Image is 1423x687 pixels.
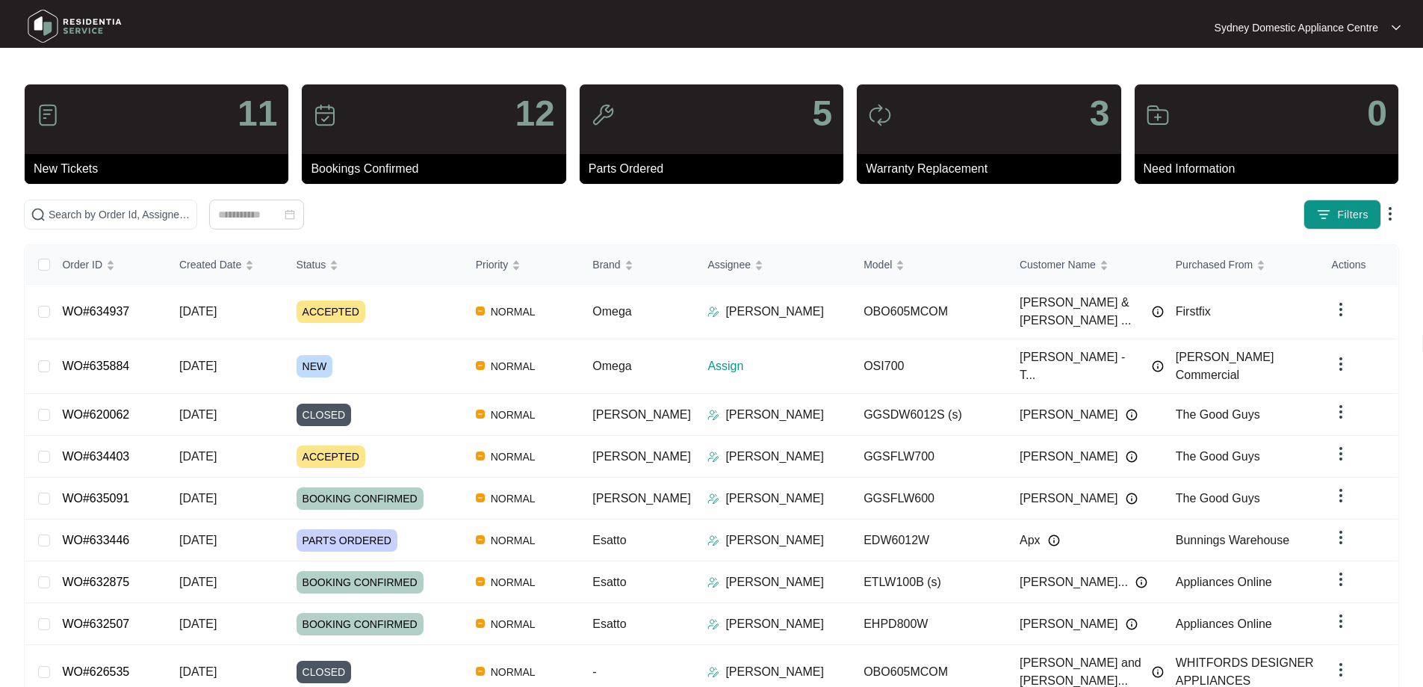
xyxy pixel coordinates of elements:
span: [DATE] [179,576,217,588]
p: [PERSON_NAME] [725,532,824,549]
span: Assignee [707,256,751,273]
a: WO#632507 [62,617,129,630]
img: Vercel Logo [476,535,485,544]
p: [PERSON_NAME] [725,615,824,633]
img: Assigner Icon [707,534,719,546]
th: Actions [1320,245,1398,285]
span: [PERSON_NAME] [1020,615,1118,633]
span: Apx [1020,532,1041,549]
span: NORMAL [485,615,542,633]
img: Assigner Icon [707,306,719,318]
td: OSI700 [852,339,1008,394]
span: NORMAL [485,663,542,681]
span: Purchased From [1176,256,1253,273]
p: [PERSON_NAME] [725,663,824,681]
img: residentia service logo [22,4,127,49]
span: PARTS ORDERED [297,529,397,552]
img: Assigner Icon [707,576,719,588]
a: WO#632875 [62,576,129,588]
span: [DATE] [179,360,217,372]
td: ETLW100B (s) [852,561,1008,603]
img: dropdown arrow [1332,403,1350,421]
th: Customer Name [1008,245,1164,285]
span: [PERSON_NAME] [1020,490,1118,508]
span: [PERSON_NAME] Commercial [1176,351,1274,381]
img: Info icon [1126,409,1138,421]
span: WHITFORDS DESIGNER APPLIANCES [1176,656,1314,687]
p: [PERSON_NAME] [725,490,824,508]
a: WO#634403 [62,450,129,463]
span: [DATE] [179,408,217,421]
td: GGSDW6012S (s) [852,394,1008,436]
img: dropdown arrow [1332,301,1350,318]
span: [PERSON_NAME] [592,450,691,463]
img: search-icon [31,207,46,222]
img: icon [313,103,337,127]
span: Order ID [62,256,102,273]
p: 3 [1090,96,1110,132]
span: [DATE] [179,534,217,546]
span: [PERSON_NAME] - T... [1020,348,1144,384]
span: ACCEPTED [297,446,365,468]
a: WO#635091 [62,492,129,505]
th: Purchased From [1164,245,1320,285]
a: WO#635884 [62,360,129,372]
p: [PERSON_NAME] [725,406,824,424]
img: Assigner Icon [707,493,719,505]
p: [PERSON_NAME] [725,448,824,466]
p: [PERSON_NAME] [725,303,824,321]
span: [PERSON_NAME] [592,492,691,505]
span: Appliances Online [1176,617,1272,630]
img: icon [868,103,892,127]
img: Assigner Icon [707,666,719,678]
img: dropdown arrow [1381,205,1399,223]
p: 0 [1367,96,1387,132]
span: [PERSON_NAME]... [1020,573,1128,591]
img: dropdown arrow [1332,570,1350,588]
span: Filters [1337,207,1368,223]
img: Vercel Logo [476,619,485,628]
img: icon [591,103,615,127]
img: filter icon [1316,207,1331,222]
span: [DATE] [179,305,217,318]
img: Vercel Logo [476,306,485,315]
span: [DATE] [179,450,217,463]
a: WO#634937 [62,305,129,318]
span: Firstfix [1176,305,1211,318]
span: NORMAL [485,490,542,508]
span: Priority [476,256,509,273]
img: Vercel Logo [476,493,485,502]
span: [PERSON_NAME] [1020,448,1118,466]
th: Priority [464,245,581,285]
img: Vercel Logo [476,410,485,419]
span: Esatto [592,617,626,630]
button: filter iconFilters [1303,200,1381,229]
img: Info icon [1152,666,1164,678]
img: icon [36,103,60,127]
span: NORMAL [485,357,542,375]
td: EDW6012W [852,520,1008,561]
span: Created Date [179,256,241,273]
span: The Good Guys [1176,492,1260,505]
img: Assigner Icon [707,451,719,463]
th: Order ID [50,245,167,285]
span: Bunnings Warehouse [1176,534,1289,546]
img: Info icon [1126,451,1138,463]
span: Status [297,256,326,273]
th: Brand [580,245,695,285]
span: Esatto [592,576,626,588]
span: NORMAL [485,448,542,466]
span: Brand [592,256,620,273]
span: The Good Guys [1176,450,1260,463]
img: dropdown arrow [1332,445,1350,463]
img: Info icon [1152,360,1164,372]
span: [DATE] [179,665,217,678]
input: Search by Order Id, Assignee Name, Customer Name, Brand and Model [49,206,190,223]
td: OBO605MCOM [852,285,1008,339]
img: Vercel Logo [476,577,485,586]
p: [PERSON_NAME] [725,573,824,591]
span: Appliances Online [1176,576,1272,588]
span: Esatto [592,534,626,546]
a: WO#620062 [62,408,129,421]
img: Assigner Icon [707,409,719,421]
